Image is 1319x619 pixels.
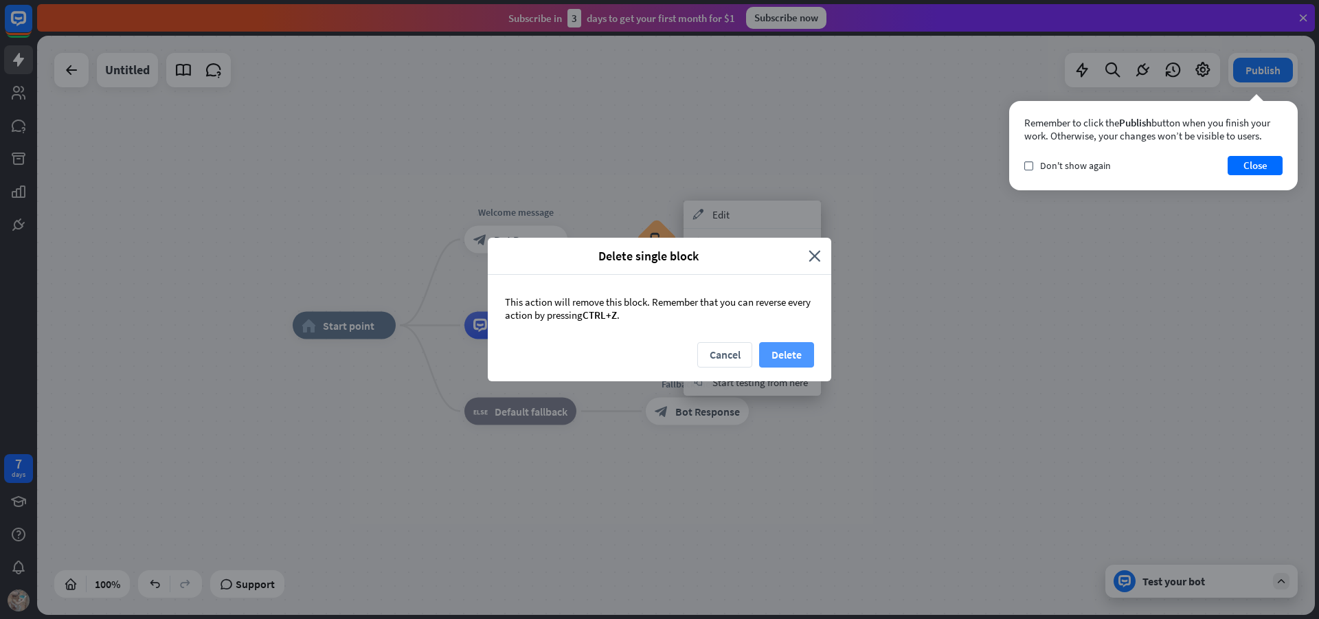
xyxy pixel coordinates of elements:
span: Don't show again [1040,159,1111,172]
span: Publish [1119,116,1151,129]
button: Cancel [697,342,752,368]
div: Remember to click the button when you finish your work. Otherwise, your changes won’t be visible ... [1024,116,1283,142]
button: Open LiveChat chat widget [11,5,52,47]
div: This action will remove this block. Remember that you can reverse every action by pressing . [488,275,831,342]
button: Delete [759,342,814,368]
span: Delete single block [498,248,798,264]
i: close [809,248,821,264]
button: Close [1228,156,1283,175]
span: CTRL+Z [583,308,617,322]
